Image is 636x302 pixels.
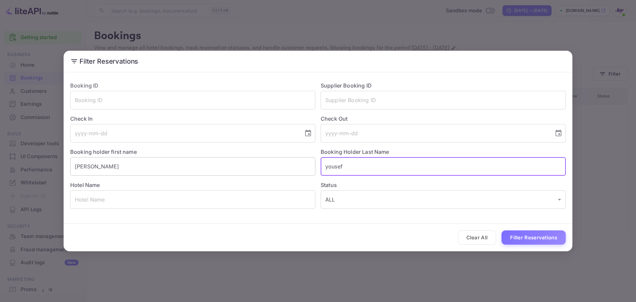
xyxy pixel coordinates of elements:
[321,157,566,176] input: Holder Last Name
[552,127,565,140] button: Choose date
[70,82,99,89] label: Booking ID
[321,91,566,109] input: Supplier Booking ID
[321,149,389,155] label: Booking Holder Last Name
[502,230,566,245] button: Filter Reservations
[70,124,299,143] input: yyyy-mm-dd
[70,91,315,109] input: Booking ID
[321,82,372,89] label: Supplier Booking ID
[321,190,566,209] div: ALL
[70,149,137,155] label: Booking holder first name
[70,157,315,176] input: Holder First Name
[321,115,566,123] label: Check Out
[321,124,549,143] input: yyyy-mm-dd
[70,115,315,123] label: Check In
[70,190,315,209] input: Hotel Name
[321,181,566,189] label: Status
[64,51,572,72] h2: Filter Reservations
[301,127,315,140] button: Choose date
[458,230,497,245] button: Clear All
[70,182,100,188] label: Hotel Name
